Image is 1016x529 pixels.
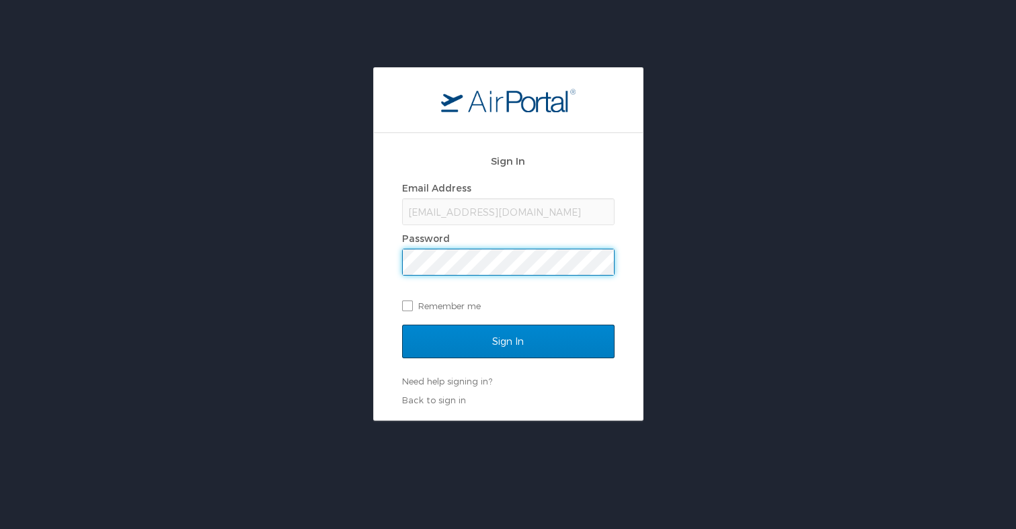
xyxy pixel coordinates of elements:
[402,325,615,358] input: Sign In
[402,182,471,194] label: Email Address
[402,296,615,316] label: Remember me
[441,88,576,112] img: logo
[402,233,450,244] label: Password
[402,376,492,386] a: Need help signing in?
[402,395,466,405] a: Back to sign in
[402,153,615,169] h2: Sign In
